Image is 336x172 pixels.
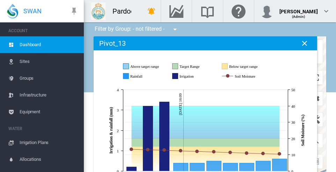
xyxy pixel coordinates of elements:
[312,157,320,166] md-icon: icon-select-all
[291,137,295,141] tspan: 20
[123,73,165,79] g: Rainfall
[278,152,281,155] circle: Soil Moisture Oct 16, 2025 10.408586688765958
[91,2,105,20] img: 9k=
[159,102,169,171] g: Irrigation Oct 09, 2025 3.4
[109,107,114,153] tspan: Irrigation & rainfall (mm)
[206,161,221,171] g: Rainfall Oct 12, 2025 0.5
[223,163,238,171] g: Rainfall Oct 13, 2025 0.4
[20,151,78,168] span: Allocations
[279,5,318,12] div: [PERSON_NAME]
[262,152,264,155] circle: Soil Moisture Oct 15, 2025 10.7174762652538
[146,148,149,151] circle: Soil Moisture Oct 08, 2025 13.080970138711093
[179,149,182,152] circle: Soil Moisture Oct 10, 2025 12.376396265253803
[300,115,305,146] tspan: Soil Moisture (%)
[20,134,78,151] span: Irrigation Plans
[112,6,141,16] div: Pardoo
[99,39,126,48] h2: Pivot_13
[190,163,204,171] g: Rainfall Oct 11, 2025 0.4
[239,163,254,171] g: Rainfall Oct 14, 2025 0.4
[20,36,78,53] span: Dashboard
[260,4,274,18] img: profile.jpg
[312,136,320,145] md-icon: icon-magnify
[145,4,159,18] button: icon-bell-ring
[173,163,188,171] g: Rainfall Oct 10, 2025 0.4
[89,22,184,36] div: Filter by Group: - not filtered -
[20,70,78,87] span: Groups
[147,7,156,15] md-icon: icon-bell-ring
[298,36,312,50] button: Close
[229,151,232,154] circle: Soil Moisture Oct 13, 2025 11.372976265253804
[291,104,295,108] tspan: 40
[143,106,153,171] g: Irrigation Oct 08, 2025 3.2
[7,4,18,19] img: SWAN-Landscape-Logo-Colour-drop.png
[256,161,270,171] g: Rainfall Oct 15, 2025 0.5
[292,15,306,19] span: (Admin)
[168,22,182,36] button: icon-menu-down
[168,7,185,15] md-icon: Go to the Data Hub
[245,152,248,155] circle: Soil Moisture Oct 14, 2025 11.026976265253802
[300,39,309,48] md-icon: icon-close
[196,150,198,153] circle: Soil Moisture Oct 11, 2025 12.078396265253803
[171,25,179,34] md-icon: icon-menu-down
[23,7,42,15] span: SWAN
[291,153,295,157] tspan: 10
[70,7,78,15] md-icon: icon-pin
[222,63,264,70] g: Below target range
[8,25,78,36] span: ACCOUNT
[272,159,287,171] g: Rainfall Oct 16, 2025 0.6
[20,103,78,120] span: Equipment
[178,93,182,115] tspan: [DATE] 16:09
[199,7,216,15] md-icon: Search the knowledge base
[20,53,78,70] span: Sites
[123,63,165,70] g: Above target range
[291,88,295,92] tspan: 50
[117,129,119,133] tspan: 2
[322,7,330,15] md-icon: icon-chevron-down
[117,149,119,153] tspan: 1
[8,123,78,134] span: WATER
[117,88,119,92] tspan: 4
[20,87,78,103] span: Infrastructure
[163,149,166,151] circle: Soil Moisture Oct 09, 2025 12.810396265253804
[172,73,214,79] g: Irrigation
[117,108,119,112] tspan: 3
[312,94,320,103] md-icon: icon-cog
[291,120,295,124] tspan: 30
[130,148,133,151] circle: Soil Moisture Oct 07, 2025 13.40153357874661
[212,150,215,153] circle: Soil Moisture Oct 12, 2025 11.737696265253803
[222,73,269,79] g: Soil Moisture
[172,63,214,70] g: Target Range
[126,167,136,171] g: Irrigation Oct 07, 2025 0.2
[230,7,247,15] md-icon: Click here for help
